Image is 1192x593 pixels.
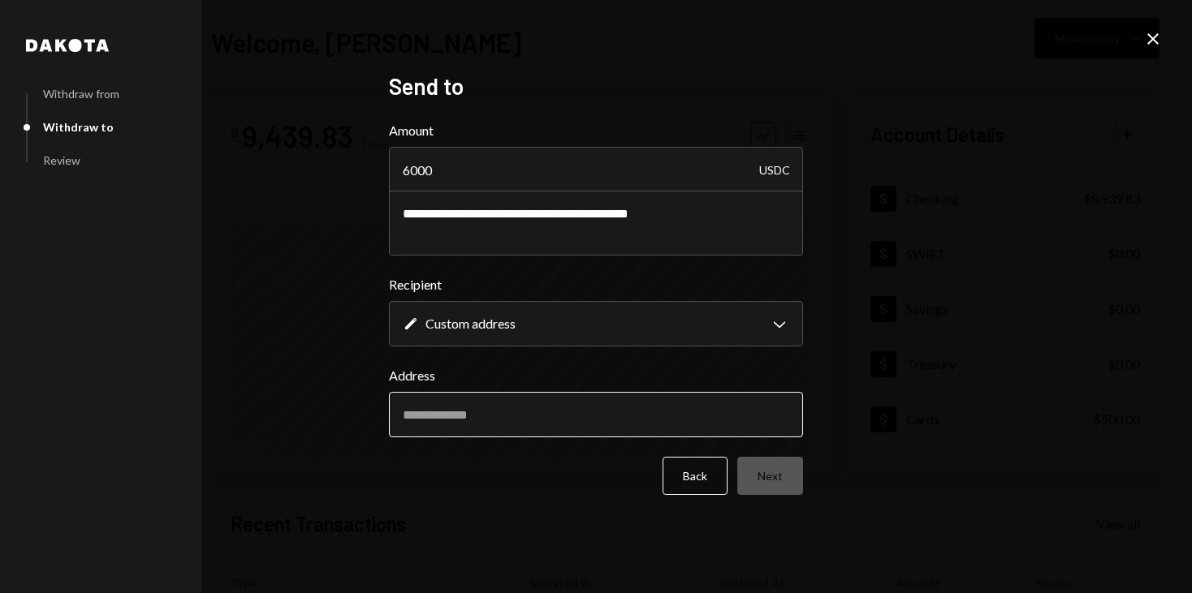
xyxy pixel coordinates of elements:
[389,275,803,294] label: Recipient
[43,87,119,101] div: Withdraw from
[389,301,803,346] button: Recipient
[389,121,803,140] label: Amount
[43,153,80,167] div: Review
[759,147,790,192] div: USDC
[663,457,728,495] button: Back
[389,147,803,192] input: Enter amount
[43,120,114,134] div: Withdraw to
[389,71,803,102] h2: Send to
[389,366,803,385] label: Address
